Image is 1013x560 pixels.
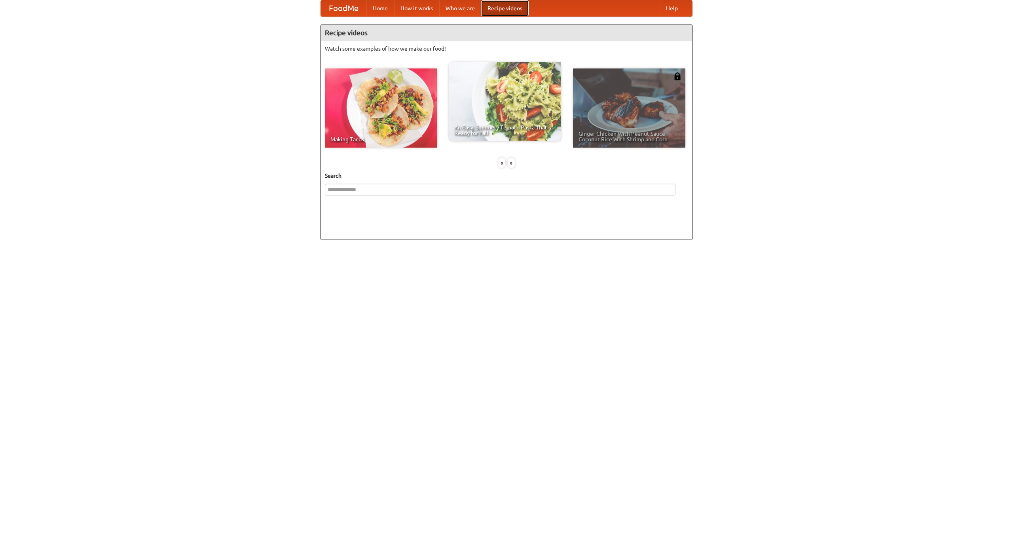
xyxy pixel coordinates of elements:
img: 483408.png [673,72,681,80]
h5: Search [325,172,688,180]
a: An Easy, Summery Tomato Pasta That's Ready for Fall [449,62,561,141]
a: Recipe videos [481,0,529,16]
a: Who we are [439,0,481,16]
a: Home [366,0,394,16]
h4: Recipe videos [321,25,692,41]
div: » [508,158,515,168]
div: « [498,158,505,168]
a: Making Tacos [325,68,437,148]
p: Watch some examples of how we make our food! [325,45,688,53]
a: How it works [394,0,439,16]
a: Help [660,0,684,16]
a: FoodMe [321,0,366,16]
span: An Easy, Summery Tomato Pasta That's Ready for Fall [454,125,556,136]
span: Making Tacos [330,137,432,142]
